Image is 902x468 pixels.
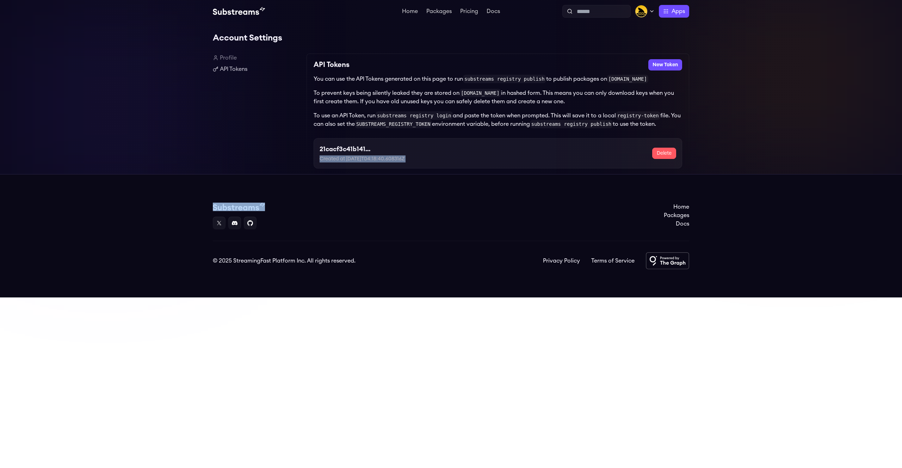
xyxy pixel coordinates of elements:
[213,31,689,45] h1: Account Settings
[635,5,648,18] img: Profile
[652,148,676,159] button: Delete
[664,211,689,220] a: Packages
[664,220,689,228] a: Docs
[459,89,501,97] code: [DOMAIN_NAME]
[213,54,301,62] a: Profile
[401,8,419,16] a: Home
[213,7,265,16] img: Substream's logo
[213,203,265,211] img: Substream's logo
[314,75,682,83] p: You can use the API Tokens generated on this page to run to publish packages on
[355,120,432,128] code: SUBSTREAMS_REGISTRY_TOKEN
[459,8,480,16] a: Pricing
[485,8,501,16] a: Docs
[213,257,356,265] div: © 2025 StreamingFast Platform Inc. All rights reserved.
[425,8,453,16] a: Packages
[648,59,682,70] button: New Token
[664,203,689,211] a: Home
[616,111,660,120] code: registry-token
[376,111,453,120] code: substreams registry login
[463,75,546,83] code: substreams registry publish
[591,257,635,265] a: Terms of Service
[646,252,689,269] img: Powered by The Graph
[314,59,350,70] h2: API Tokens
[320,144,373,154] h3: 21cacf3c41b14128ff03954ef810e5f9
[543,257,580,265] a: Privacy Policy
[607,75,649,83] code: [DOMAIN_NAME]
[213,65,301,73] a: API Tokens
[672,7,685,16] span: Apps
[530,120,613,128] code: substreams registry publish
[314,89,682,106] p: To prevent keys being silently leaked they are stored on in hashed form. This means you can only ...
[314,111,682,128] p: To use an API Token, run and paste the token when prompted. This will save it to a local file. Yo...
[320,155,426,162] p: Created at [DATE]T04:18:40.608316Z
